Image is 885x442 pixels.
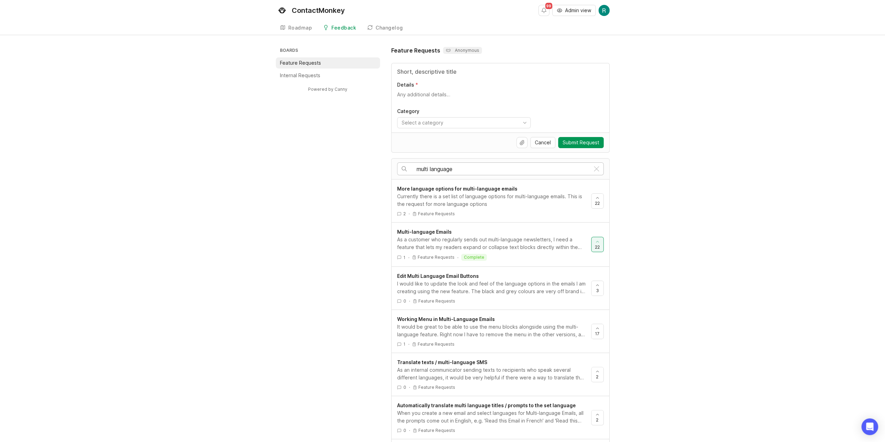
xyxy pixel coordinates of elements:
[397,91,604,105] textarea: Details
[376,25,403,30] div: Changelog
[279,46,380,56] h3: Boards
[598,5,610,16] img: Rowan Naylor
[591,410,604,425] button: 2
[397,67,604,76] input: Title
[591,367,604,382] button: 2
[397,186,517,192] span: More language options for multi-language emails
[276,21,316,35] a: Roadmap
[418,298,455,304] p: Feature Requests
[397,228,591,261] a: Multi-language EmailsAs a customer who regularly sends out multi-language newsletters, I need a f...
[591,237,604,252] button: 22
[516,137,528,148] button: Upload file
[397,272,591,304] a: Edit Multi Language Email ButtonsI would like to update the look and feel of the language options...
[391,46,440,55] h1: Feature Requests
[409,427,410,433] div: ·
[595,200,600,206] span: 22
[397,236,586,251] div: As a customer who regularly sends out multi-language newsletters, I need a feature that lets my r...
[457,255,458,260] div: ·
[397,229,452,235] span: Multi-language Emails
[530,137,555,148] button: Cancel
[409,211,410,217] div: ·
[276,57,380,69] a: Feature Requests
[535,139,551,146] span: Cancel
[403,255,405,260] span: 1
[563,139,599,146] span: Submit Request
[446,48,479,53] p: Anonymous
[397,359,487,365] span: Translate texts / multi-language SMS
[397,273,479,279] span: Edit Multi Language Email Buttons
[418,385,455,390] p: Feature Requests
[397,323,586,338] div: It would be great to be able to use the menu blocks alongside using the multi-language feature. R...
[418,428,455,433] p: Feature Requests
[403,211,406,217] span: 2
[591,193,604,209] button: 22
[397,402,591,433] a: Automatically translate multi language titles / prompts to the set languageWhen you create a new ...
[276,4,288,17] img: ContactMonkey logo
[307,85,348,93] a: Powered by Canny
[403,384,406,390] span: 0
[397,81,414,88] p: Details
[591,324,604,339] button: 17
[565,7,591,14] span: Admin view
[595,244,600,250] span: 22
[397,409,586,425] div: When you create a new email and select languages for Multi-language Emails, all the prompts come ...
[464,255,484,260] p: complete
[403,298,406,304] span: 0
[595,331,600,337] span: 17
[292,7,345,14] div: ContactMonkey
[596,288,599,294] span: 3
[418,255,454,260] p: Feature Requests
[397,315,591,347] a: Working Menu in Multi-Language EmailsIt would be great to be able to use the menu blocks alongsid...
[409,298,410,304] div: ·
[319,21,360,35] a: Feedback
[409,384,410,390] div: ·
[280,59,321,66] p: Feature Requests
[397,402,576,408] span: Automatically translate multi language titles / prompts to the set language
[397,366,586,381] div: As an internal communicator sending texts to recipients who speak several different languages, it...
[591,281,604,296] button: 3
[418,341,454,347] p: Feature Requests
[331,25,356,30] div: Feedback
[403,427,406,433] span: 0
[397,316,495,322] span: Working Menu in Multi-Language Emails
[558,137,604,148] button: Submit Request
[403,341,405,347] span: 1
[552,5,596,16] button: Admin view
[596,374,598,380] span: 2
[363,21,407,35] a: Changelog
[397,280,586,295] div: I would like to update the look and feel of the language options in the emails I am creating usin...
[397,193,586,208] div: Currently there is a set list of language options for multi-language emails. This is the request ...
[596,417,598,423] span: 2
[397,185,591,217] a: More language options for multi-language emailsCurrently there is a set list of language options ...
[402,119,443,127] div: Select a category
[538,5,549,16] button: Notifications
[408,341,409,347] div: ·
[417,165,590,173] input: Search…
[861,418,878,435] div: Open Intercom Messenger
[397,108,604,114] label: Category
[545,3,552,9] span: 99
[397,359,591,390] a: Translate texts / multi-language SMSAs an internal communicator sending texts to recipients who s...
[280,72,320,79] p: Internal Requests
[288,25,312,30] div: Roadmap
[408,255,409,260] div: ·
[276,70,380,81] a: Internal Requests
[418,211,455,217] p: Feature Requests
